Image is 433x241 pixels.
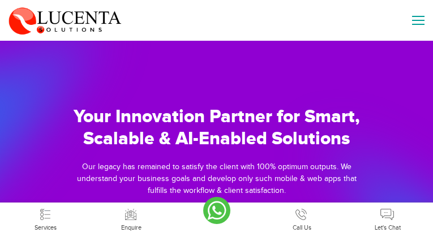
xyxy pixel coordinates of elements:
div: Our legacy has remained to satisfy the client with 100% optimum outputs. We understand your busin... [72,161,361,197]
div: Services [3,223,88,233]
a: Let's Chat [345,214,430,233]
div: Call Us [259,223,345,233]
img: Lucenta Solutions [8,6,122,35]
a: Call Us [259,214,345,233]
a: Enquire [88,214,174,233]
div: Enquire [88,223,174,233]
a: Services [3,214,88,233]
div: Let's Chat [345,223,430,233]
h1: Your Innovation Partner for Smart, Scalable & AI-Enabled Solutions [72,106,361,150]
